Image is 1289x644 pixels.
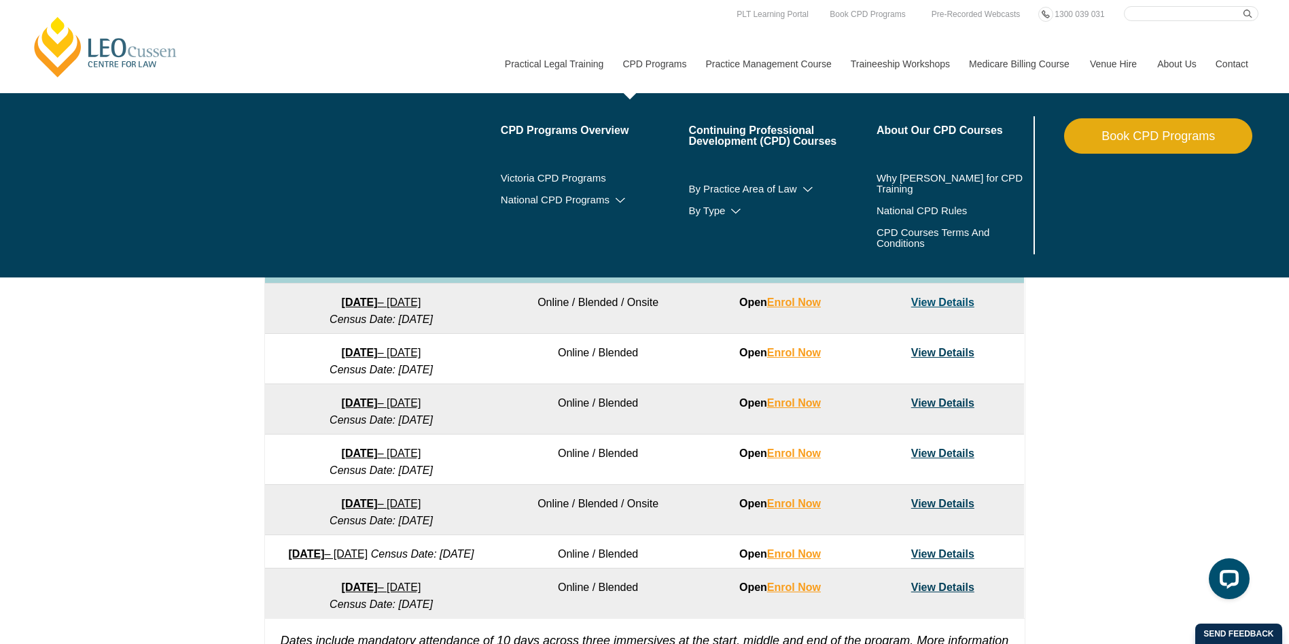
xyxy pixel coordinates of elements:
a: Pre-Recorded Webcasts [928,7,1024,22]
a: [DATE]– [DATE] [342,498,421,509]
a: [DATE]– [DATE] [342,397,421,409]
a: Contact [1205,35,1258,93]
a: View Details [911,548,974,560]
a: 1300 039 031 [1051,7,1108,22]
a: Enrol Now [767,581,821,593]
strong: [DATE] [288,548,324,560]
a: PLT Learning Portal [733,7,812,22]
strong: Open [739,296,821,308]
a: View Details [911,296,974,308]
a: About Us [1147,35,1205,93]
strong: [DATE] [342,447,378,459]
a: Why [PERSON_NAME] for CPD Training [877,173,1031,194]
a: CPD Programs Overview [501,125,689,136]
a: About Our CPD Courses [877,125,1031,136]
strong: Open [739,548,821,560]
a: Enrol Now [767,347,821,358]
em: Census Date: [DATE] [330,364,433,375]
span: 1300 039 031 [1055,10,1104,19]
strong: Open [739,447,821,459]
a: View Details [911,397,974,409]
a: Traineeship Workshops [841,35,959,93]
a: Victoria CPD Programs [501,173,689,184]
a: CPD Courses Terms And Conditions [877,227,997,249]
strong: Open [739,498,821,509]
a: Enrol Now [767,397,821,409]
a: Book CPD Programs [826,7,908,22]
a: Practical Legal Training [495,35,613,93]
a: Continuing Professional Development (CPD) Courses [688,125,877,147]
strong: Open [739,347,821,358]
strong: [DATE] [342,581,378,593]
a: National CPD Programs [501,194,689,205]
strong: [DATE] [342,347,378,358]
em: Census Date: [DATE] [371,548,474,560]
td: Online / Blended [497,334,699,384]
em: Census Date: [DATE] [330,313,433,325]
a: [DATE]– [DATE] [342,347,421,358]
a: National CPD Rules [877,205,1031,216]
em: Census Date: [DATE] [330,598,433,610]
a: View Details [911,581,974,593]
td: Online / Blended [497,535,699,569]
strong: Open [739,581,821,593]
a: [DATE]– [DATE] [288,548,368,560]
a: Enrol Now [767,548,821,560]
a: Practice Management Course [696,35,841,93]
td: Online / Blended [497,384,699,435]
a: [PERSON_NAME] Centre for Law [31,15,181,79]
a: Enrol Now [767,296,821,308]
strong: [DATE] [342,498,378,509]
a: View Details [911,498,974,509]
em: Census Date: [DATE] [330,414,433,426]
em: Census Date: [DATE] [330,515,433,526]
td: Online / Blended [497,569,699,619]
td: Online / Blended / Onsite [497,284,699,334]
iframe: LiveChat chat widget [1198,553,1255,610]
a: [DATE]– [DATE] [342,296,421,308]
a: By Type [688,205,877,216]
a: Venue Hire [1080,35,1147,93]
strong: [DATE] [342,296,378,308]
a: [DATE]– [DATE] [342,447,421,459]
a: Medicare Billing Course [959,35,1080,93]
a: Book CPD Programs [1064,118,1252,154]
a: Enrol Now [767,498,821,509]
td: Online / Blended / Onsite [497,485,699,535]
strong: Open [739,397,821,409]
td: Online / Blended [497,435,699,485]
a: By Practice Area of Law [688,184,877,194]
a: CPD Programs [612,35,695,93]
em: Census Date: [DATE] [330,464,433,476]
a: View Details [911,347,974,358]
strong: [DATE] [342,397,378,409]
a: [DATE]– [DATE] [342,581,421,593]
a: View Details [911,447,974,459]
a: Enrol Now [767,447,821,459]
